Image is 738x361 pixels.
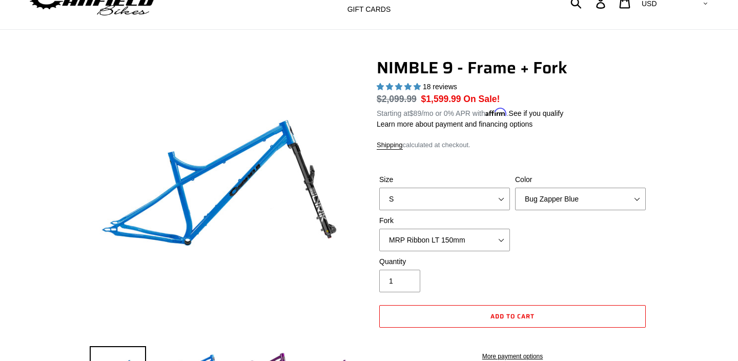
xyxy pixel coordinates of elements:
label: Quantity [379,256,510,267]
a: Shipping [377,141,403,150]
label: Size [379,174,510,185]
h1: NIMBLE 9 - Frame + Fork [377,58,648,77]
a: More payment options [379,352,646,361]
span: Add to cart [490,311,535,321]
span: 18 reviews [423,83,457,91]
s: $2,099.99 [377,94,417,104]
a: See if you qualify - Learn more about Affirm Financing (opens in modal) [509,109,564,117]
span: Affirm [485,108,507,116]
span: $89 [409,109,421,117]
div: calculated at checkout. [377,140,648,150]
span: $1,599.99 [421,94,461,104]
span: On Sale! [463,92,500,106]
a: GIFT CARDS [342,3,396,16]
label: Color [515,174,646,185]
span: GIFT CARDS [347,5,391,14]
p: Starting at /mo or 0% APR with . [377,106,563,119]
label: Fork [379,215,510,226]
button: Add to cart [379,305,646,328]
a: Learn more about payment and financing options [377,120,532,128]
span: 4.89 stars [377,83,423,91]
